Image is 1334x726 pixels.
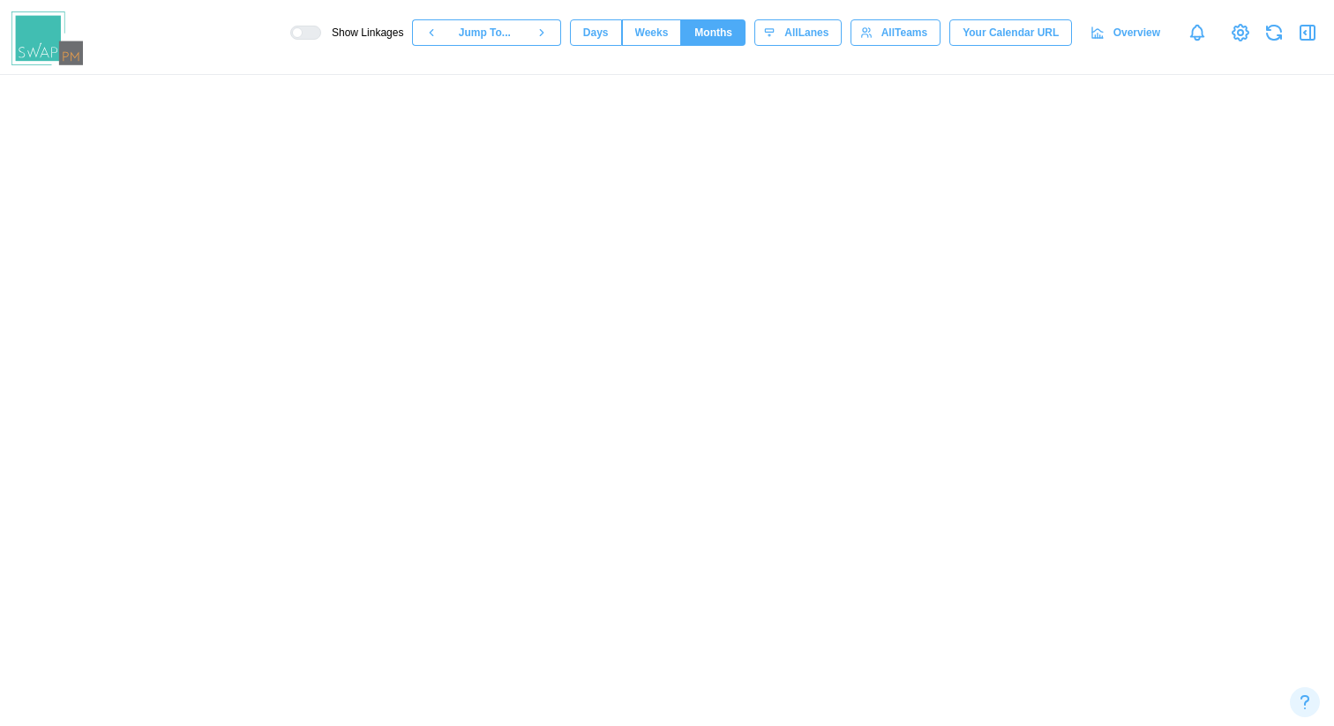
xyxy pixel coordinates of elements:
span: All Lanes [784,20,828,45]
span: Your Calendar URL [963,20,1059,45]
span: Show Linkages [321,26,403,40]
button: Days [570,19,622,46]
span: Jump To... [459,20,511,45]
a: Notifications [1182,18,1212,48]
span: Days [583,20,609,45]
button: Open Drawer [1295,20,1320,45]
button: Months [681,19,746,46]
span: All Teams [881,20,927,45]
button: Weeks [622,19,682,46]
a: Overview [1081,19,1173,46]
a: View Project [1228,20,1253,45]
button: Jump To... [450,19,522,46]
span: Months [694,20,732,45]
button: AllLanes [754,19,842,46]
span: Overview [1113,20,1160,45]
button: AllTeams [851,19,941,46]
span: Weeks [635,20,669,45]
button: Your Calendar URL [949,19,1072,46]
button: Refresh Grid [1262,20,1286,45]
img: Swap PM Logo [11,11,83,65]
